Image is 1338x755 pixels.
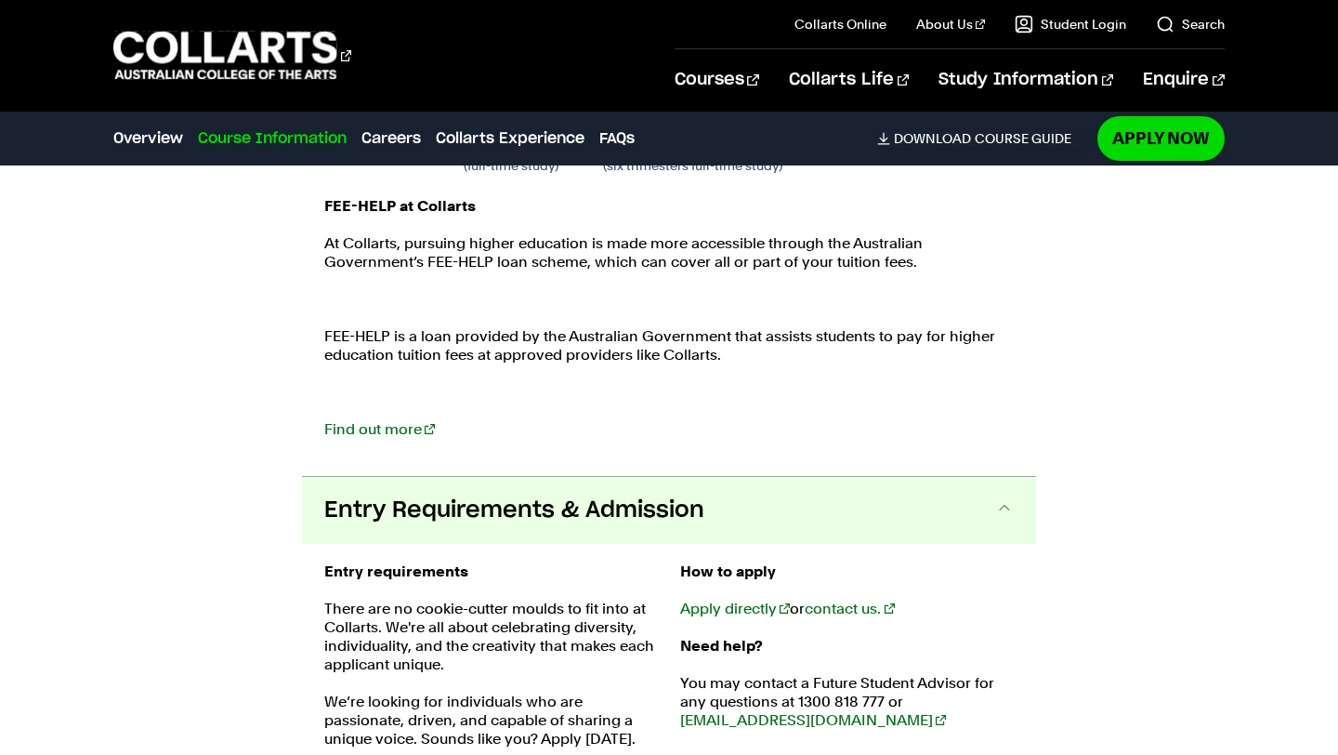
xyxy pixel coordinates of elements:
[680,600,1014,618] p: or
[324,234,1014,272] p: At Collarts, pursuing higher education is made more accessible through the Australian Government’...
[680,711,946,729] a: [EMAIL_ADDRESS][DOMAIN_NAME]
[324,563,468,580] strong: Entry requirements
[916,15,985,33] a: About Us
[877,130,1086,147] a: DownloadCourse Guide
[113,127,183,150] a: Overview
[464,156,558,175] p: (full-time study)
[894,130,971,147] span: Download
[198,127,347,150] a: Course Information
[324,420,435,438] a: Find out more
[938,49,1113,111] a: Study Information
[302,477,1036,544] button: Entry Requirements & Admission
[599,127,635,150] a: FAQs
[324,600,658,674] p: There are no cookie-cutter moulds to fit into at Collarts. We're all about celebrating diversity,...
[794,15,886,33] a: Collarts Online
[675,49,759,111] a: Courses
[1156,15,1225,33] a: Search
[680,600,790,617] a: Apply directly
[324,496,704,525] span: Entry Requirements & Admission
[361,127,421,150] a: Careers
[680,637,763,655] strong: Need help?
[1097,116,1225,160] a: Apply Now
[324,197,476,215] strong: FEE-HELP at Collarts
[1143,49,1224,111] a: Enquire
[1015,15,1126,33] a: Student Login
[805,600,894,617] a: contact us.
[324,693,658,748] p: We’re looking for individuals who are passionate, driven, and capable of sharing a unique voice. ...
[680,563,776,580] strong: How to apply
[324,327,1014,364] p: FEE-HELP is a loan provided by the Australian Government that assists students to pay for higher ...
[789,49,909,111] a: Collarts Life
[680,674,1014,730] p: You may contact a Future Student Advisor for any questions at 1300 818 777 or
[113,29,351,82] div: Go to homepage
[436,127,584,150] a: Collarts Experience
[603,156,782,175] p: (six trimesters full-time study)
